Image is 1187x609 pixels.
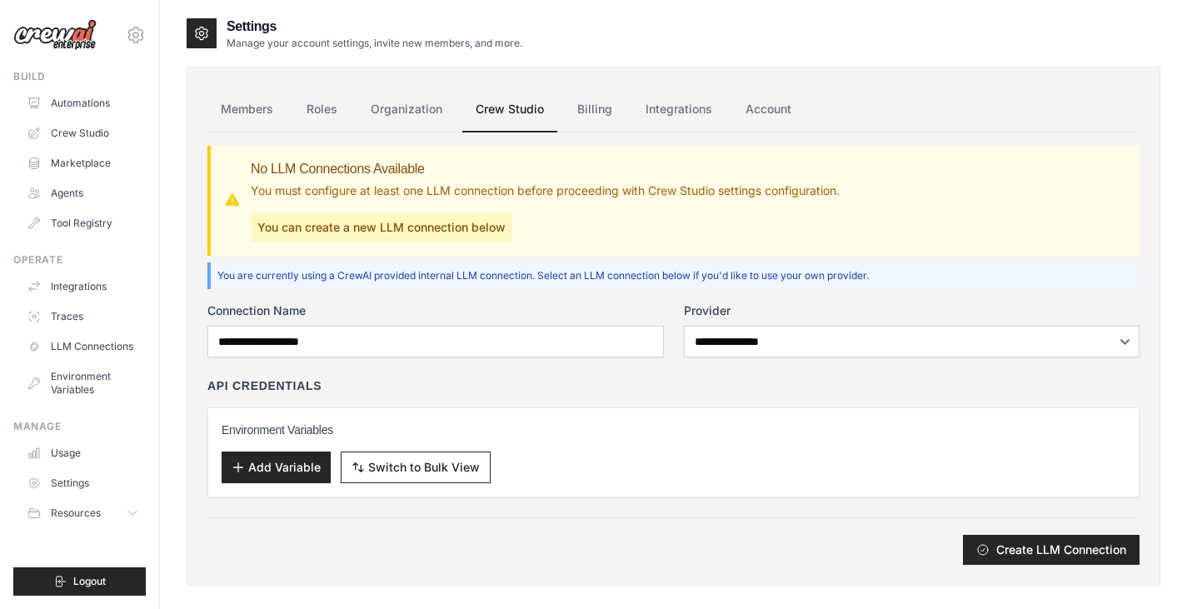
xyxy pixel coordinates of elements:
div: Manage [13,420,146,433]
h3: Environment Variables [222,422,1125,438]
a: LLM Connections [20,333,146,360]
a: Settings [20,470,146,497]
a: Billing [564,87,626,132]
a: Account [732,87,805,132]
span: Switch to Bulk View [368,459,480,476]
button: Logout [13,567,146,596]
div: Operate [13,253,146,267]
a: Crew Studio [462,87,557,132]
p: You are currently using a CrewAI provided internal LLM connection. Select an LLM connection below... [217,269,1133,282]
h3: No LLM Connections Available [251,159,840,179]
button: Switch to Bulk View [341,452,491,483]
button: Resources [20,500,146,527]
span: Logout [73,575,106,588]
h2: Settings [227,17,522,37]
h4: API Credentials [207,377,322,394]
a: Integrations [632,87,726,132]
span: Resources [51,507,101,520]
a: Members [207,87,287,132]
a: Tool Registry [20,210,146,237]
a: Traces [20,303,146,330]
button: Add Variable [222,452,331,483]
label: Connection Name [207,302,664,319]
p: You can create a new LLM connection below [251,212,512,242]
label: Provider [684,302,1140,319]
a: Crew Studio [20,120,146,147]
a: Agents [20,180,146,207]
p: Manage your account settings, invite new members, and more. [227,37,522,50]
div: Build [13,70,146,83]
a: Usage [20,440,146,467]
a: Integrations [20,273,146,300]
a: Roles [293,87,351,132]
a: Automations [20,90,146,117]
img: Logo [13,19,97,51]
p: You must configure at least one LLM connection before proceeding with Crew Studio settings config... [251,182,840,199]
a: Environment Variables [20,363,146,403]
button: Create LLM Connection [963,535,1140,565]
a: Organization [357,87,456,132]
a: Marketplace [20,150,146,177]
